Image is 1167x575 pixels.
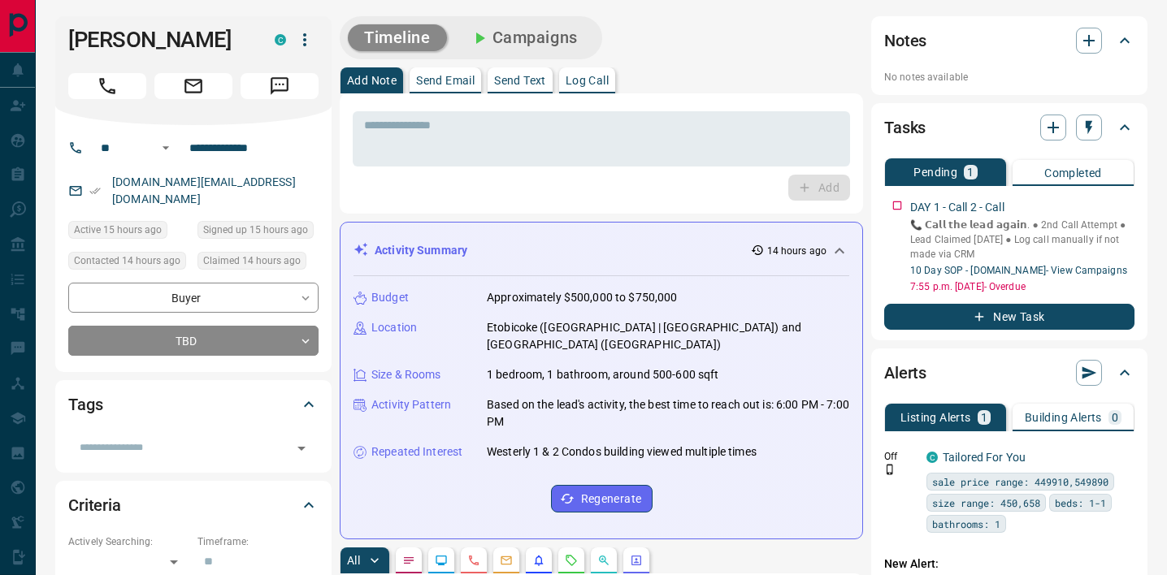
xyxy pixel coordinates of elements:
p: Log Call [566,75,609,86]
p: Listing Alerts [900,412,971,423]
p: Repeated Interest [371,443,462,460]
p: 0 [1112,412,1118,423]
p: Activity Summary [375,242,467,259]
p: No notes available [884,70,1134,84]
a: Tailored For You [943,451,1026,464]
span: Contacted 14 hours ago [74,253,180,269]
svg: Push Notification Only [884,464,896,475]
p: All [347,555,360,566]
p: Send Text [494,75,546,86]
button: New Task [884,304,1134,330]
h2: Alerts [884,360,926,386]
svg: Requests [565,554,578,567]
p: Westerly 1 & 2 Condos building viewed multiple times [487,443,757,460]
p: 1 [967,166,974,178]
svg: Lead Browsing Activity [435,554,448,567]
div: Mon Sep 15 2025 [197,221,319,244]
p: Location [371,319,417,336]
button: Open [290,437,313,460]
p: Timeframe: [197,534,319,549]
svg: Email Verified [89,185,101,197]
span: Claimed 14 hours ago [203,253,301,269]
h2: Tasks [884,115,926,141]
span: sale price range: 449910,549890 [932,473,1108,490]
button: Regenerate [551,485,653,512]
p: Size & Rooms [371,366,441,383]
div: Mon Sep 15 2025 [68,252,189,275]
p: DAY 1 - Call 2 - Call [910,199,1004,216]
span: size range: 450,658 [932,495,1040,511]
span: Message [241,73,319,99]
p: Building Alerts [1025,412,1102,423]
p: Send Email [416,75,475,86]
span: beds: 1-1 [1055,495,1106,511]
svg: Notes [402,554,415,567]
div: Tags [68,385,319,424]
div: Alerts [884,353,1134,392]
p: 1 [981,412,987,423]
span: Active 15 hours ago [74,222,162,238]
svg: Agent Actions [630,554,643,567]
svg: Listing Alerts [532,554,545,567]
h1: [PERSON_NAME] [68,27,250,53]
div: Criteria [68,486,319,525]
button: Campaigns [453,24,594,51]
p: Actively Searching: [68,534,189,549]
div: condos.ca [275,34,286,45]
p: Based on the lead's activity, the best time to reach out is: 6:00 PM - 7:00 PM [487,396,849,430]
h2: Criteria [68,492,121,518]
div: Mon Sep 15 2025 [197,252,319,275]
div: Activity Summary14 hours ago [354,236,849,266]
div: condos.ca [926,452,938,463]
span: Call [68,73,146,99]
a: 10 Day SOP - [DOMAIN_NAME]- View Campaigns [910,265,1127,276]
div: Mon Sep 15 2025 [68,221,189,244]
svg: Calls [467,554,480,567]
p: Pending [913,166,957,178]
h2: Notes [884,28,926,54]
p: Completed [1044,167,1102,179]
p: 14 hours ago [767,244,826,258]
p: Add Note [347,75,397,86]
button: Open [156,138,176,158]
div: TBD [68,326,319,356]
div: Tasks [884,108,1134,147]
svg: Opportunities [597,554,610,567]
p: Etobicoke ([GEOGRAPHIC_DATA] | [GEOGRAPHIC_DATA]) and [GEOGRAPHIC_DATA] ([GEOGRAPHIC_DATA]) [487,319,849,353]
span: Email [154,73,232,99]
p: 📞 𝗖𝗮𝗹𝗹 𝘁𝗵𝗲 𝗹𝗲𝗮𝗱 𝗮𝗴𝗮𝗶𝗻. ● 2nd Call Attempt ● Lead Claimed [DATE] ‎● Log call manually if not made ... [910,218,1134,262]
p: Off [884,449,917,464]
div: Buyer [68,283,319,313]
button: Timeline [348,24,447,51]
p: 7:55 p.m. [DATE] - Overdue [910,279,1134,294]
span: Signed up 15 hours ago [203,222,308,238]
h2: Tags [68,391,102,417]
p: Activity Pattern [371,396,451,413]
p: Approximately $500,000 to $750,000 [487,289,677,306]
span: bathrooms: 1 [932,516,1000,532]
p: 1 bedroom, 1 bathroom, around 500-600 sqft [487,366,719,383]
a: [DOMAIN_NAME][EMAIL_ADDRESS][DOMAIN_NAME] [112,175,296,205]
svg: Emails [500,554,513,567]
p: New Alert: [884,556,1134,573]
div: Notes [884,21,1134,60]
p: Budget [371,289,409,306]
